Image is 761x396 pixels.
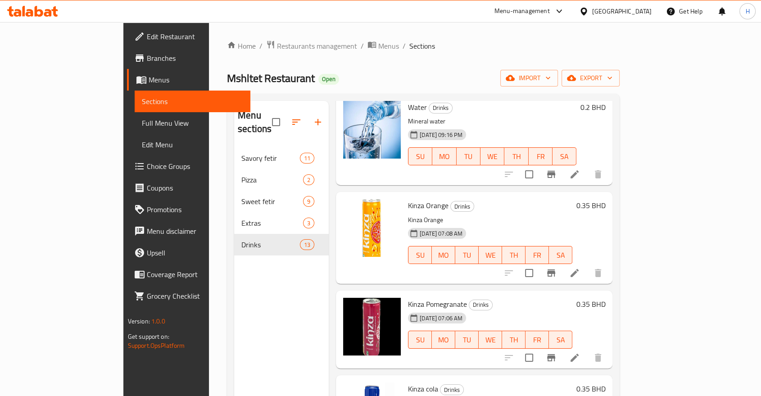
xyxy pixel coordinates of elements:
span: Select to update [520,348,539,367]
a: Edit menu item [569,352,580,363]
span: Kinza Pomegranate [408,297,467,311]
span: TU [460,150,477,163]
p: Kinza Orange [408,214,572,226]
div: Pizza2 [234,169,329,191]
button: SU [408,147,432,165]
span: 3 [303,219,314,228]
button: SA [549,331,572,349]
button: delete [587,164,609,185]
a: Edit Menu [135,134,250,155]
a: Branches [127,47,250,69]
button: MO [432,246,455,264]
span: Drinks [469,300,492,310]
h6: 0.35 BHD [576,382,605,395]
a: Sections [135,91,250,112]
span: 1.0.0 [151,315,165,327]
button: TH [502,246,525,264]
span: MO [435,333,452,346]
div: items [303,174,314,185]
span: Get support on: [128,331,169,342]
span: [DATE] 09:16 PM [416,131,466,139]
a: Menus [127,69,250,91]
span: Coverage Report [147,269,243,280]
span: Kinza Orange [408,199,448,212]
button: FR [525,246,549,264]
button: SA [553,147,576,165]
div: items [300,153,314,164]
h6: 0.2 BHD [580,101,605,114]
button: WE [480,147,504,165]
span: Extras [241,218,303,228]
div: [GEOGRAPHIC_DATA] [592,6,652,16]
a: Support.OpsPlatform [128,340,185,351]
span: SU [412,249,428,262]
span: Pizza [241,174,303,185]
span: FR [529,333,545,346]
a: Menus [367,40,399,52]
button: Branch-specific-item [540,164,562,185]
button: FR [529,147,553,165]
div: Drinks [469,300,493,310]
span: Choice Groups [147,161,243,172]
span: Upsell [147,247,243,258]
span: Drinks [429,103,452,113]
button: SU [408,331,432,349]
span: Menus [378,41,399,51]
span: Version: [128,315,150,327]
span: SA [556,150,573,163]
span: Coupons [147,182,243,193]
div: items [300,239,314,250]
button: delete [587,347,609,369]
div: Sweet fetir [241,196,303,207]
button: FR [525,331,549,349]
span: Menu disclaimer [147,226,243,237]
a: Edit menu item [569,268,580,278]
button: Add section [307,111,329,133]
button: MO [432,147,456,165]
span: 11 [300,154,314,163]
div: items [303,196,314,207]
span: [DATE] 07:08 AM [416,229,466,238]
span: Sort sections [285,111,307,133]
h2: Menu sections [238,109,272,136]
a: Edit menu item [569,169,580,180]
span: Select to update [520,165,539,184]
button: SA [549,246,572,264]
a: Promotions [127,199,250,220]
span: Menus [149,74,243,85]
span: Branches [147,53,243,64]
span: import [507,73,551,84]
a: Grocery Checklist [127,285,250,307]
a: Coupons [127,177,250,199]
div: Drinks [450,201,474,212]
p: Mineral water [408,116,576,127]
div: Drinks [241,239,300,250]
div: Extras3 [234,212,329,234]
span: MO [435,249,452,262]
span: Water [408,100,427,114]
span: MO [436,150,453,163]
span: Kinza cola [408,382,438,396]
span: H [745,6,749,16]
a: Edit Restaurant [127,26,250,47]
img: Water [343,101,401,159]
a: Upsell [127,242,250,264]
span: Promotions [147,204,243,215]
button: MO [432,331,455,349]
button: TU [455,246,479,264]
nav: Menu sections [234,144,329,259]
span: TH [506,333,522,346]
button: Branch-specific-item [540,347,562,369]
button: TH [502,331,525,349]
span: Sections [409,41,435,51]
span: Sections [142,96,243,107]
span: 13 [300,241,314,249]
span: TU [459,249,475,262]
span: WE [482,333,498,346]
span: Savory fetir [241,153,300,164]
span: Restaurants management [277,41,357,51]
span: Drinks [440,385,463,395]
li: / [361,41,364,51]
h6: 0.35 BHD [576,199,605,212]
